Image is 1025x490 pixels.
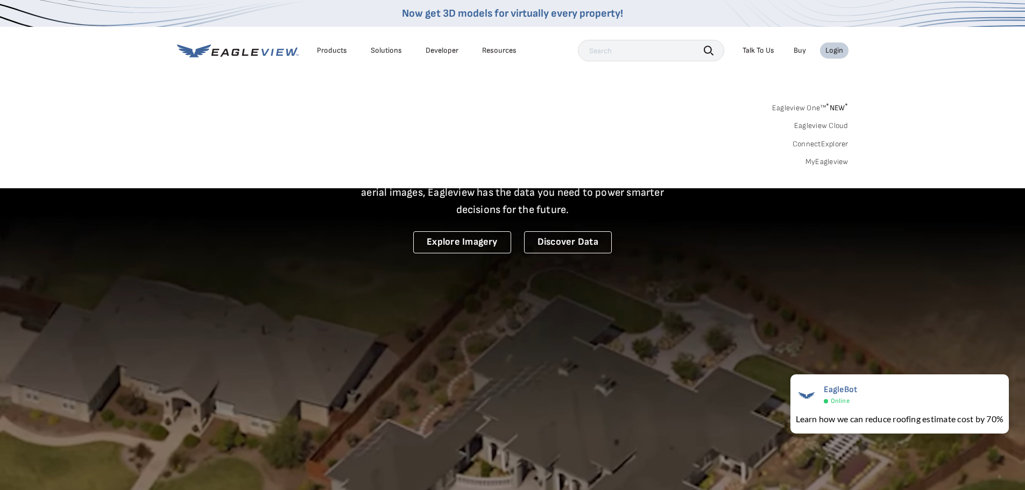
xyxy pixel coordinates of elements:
[371,46,402,55] div: Solutions
[825,46,843,55] div: Login
[743,46,774,55] div: Talk To Us
[831,397,850,405] span: Online
[824,385,858,395] span: EagleBot
[826,103,848,112] span: NEW
[794,46,806,55] a: Buy
[413,231,511,253] a: Explore Imagery
[796,413,1003,425] div: Learn how we can reduce roofing estimate cost by 70%
[524,231,612,253] a: Discover Data
[796,385,817,406] img: EagleBot
[317,46,347,55] div: Products
[772,100,849,112] a: Eagleview One™*NEW*
[426,46,458,55] a: Developer
[402,7,623,20] a: Now get 3D models for virtually every property!
[482,46,517,55] div: Resources
[793,139,849,149] a: ConnectExplorer
[348,167,677,218] p: A new era starts here. Built on more than 3.5 billion high-resolution aerial images, Eagleview ha...
[578,40,724,61] input: Search
[805,157,849,167] a: MyEagleview
[794,121,849,131] a: Eagleview Cloud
